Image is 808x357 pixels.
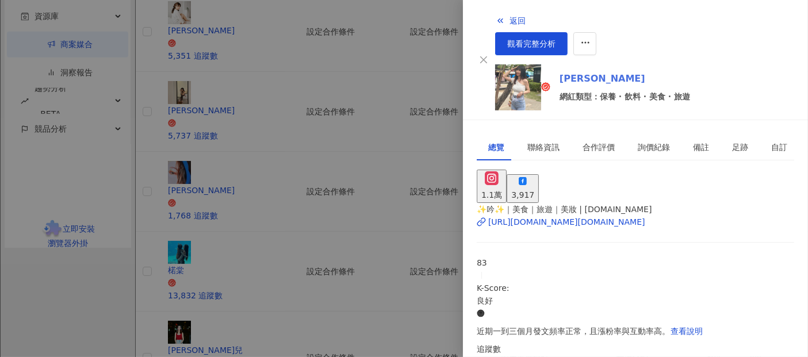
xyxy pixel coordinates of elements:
div: [URL][DOMAIN_NAME][DOMAIN_NAME] [488,216,645,228]
span: 網紅類型：保養 · 飲料 · 美食 · 旅遊 [560,90,690,103]
div: 足跡 [732,141,748,153]
a: [URL][DOMAIN_NAME][DOMAIN_NAME] [477,216,794,228]
a: KOL Avatar [495,64,550,110]
span: ✨吟✨｜美食｜旅遊｜美妝 | [DOMAIN_NAME] [477,205,652,214]
a: 觀看完整分析 [495,32,568,55]
div: 3,917 [511,189,534,201]
button: 查看說明 [670,320,703,343]
div: 83 [477,256,794,269]
div: 總覽 [488,141,504,153]
button: 1.1萬 [477,170,507,203]
div: 備註 [693,141,709,153]
button: 3,917 [507,174,539,203]
div: 1.1萬 [481,189,502,201]
div: 近期一到三個月發文頻率正常，且漲粉率與互動率高。 [477,320,794,343]
span: 返回 [510,16,526,25]
div: 聯絡資訊 [527,141,560,153]
div: 合作評價 [583,141,615,153]
span: 查看說明 [671,327,703,336]
div: 自訂 [771,141,787,153]
button: Close [477,53,491,67]
span: close [479,55,488,64]
div: 追蹤數 [477,343,794,355]
img: KOL Avatar [495,64,541,110]
div: K-Score : [477,282,794,320]
span: 觀看完整分析 [507,39,556,48]
div: 詢價紀錄 [638,141,670,153]
a: [PERSON_NAME] [560,72,690,86]
div: 良好 [477,294,794,307]
button: 返回 [495,9,526,32]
